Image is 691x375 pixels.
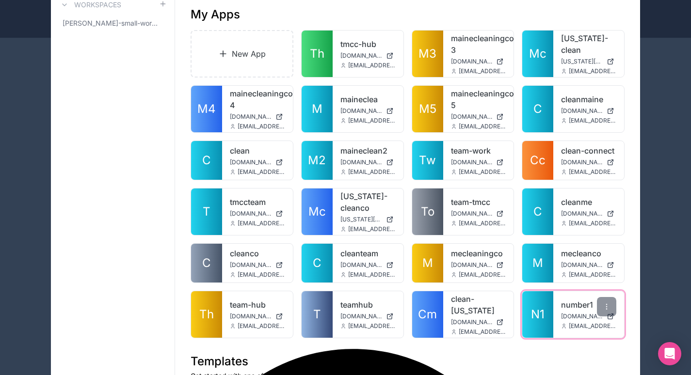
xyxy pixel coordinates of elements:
[451,145,506,156] a: team-work
[340,312,396,320] a: [DOMAIN_NAME]
[412,291,443,338] a: Cm
[561,312,616,320] a: [DOMAIN_NAME]
[561,58,616,65] a: [US_STATE][DOMAIN_NAME]
[340,216,396,223] a: [US_STATE][DOMAIN_NAME]
[561,210,616,218] a: [DOMAIN_NAME]
[348,168,396,176] span: [EMAIL_ADDRESS][DOMAIN_NAME]
[197,101,216,117] span: M4
[412,86,443,132] a: M5
[459,67,506,75] span: [EMAIL_ADDRESS][DOMAIN_NAME]
[533,204,542,219] span: C
[451,261,493,269] span: [DOMAIN_NAME]
[348,322,396,330] span: [EMAIL_ADDRESS][DOMAIN_NAME]
[418,46,436,62] span: M3
[561,158,616,166] a: [DOMAIN_NAME]
[238,123,285,130] span: [EMAIL_ADDRESS][DOMAIN_NAME]
[522,86,553,132] a: C
[191,188,222,235] a: T
[348,62,396,69] span: [EMAIL_ADDRESS][DOMAIN_NAME]
[569,168,616,176] span: [EMAIL_ADDRESS][DOMAIN_NAME]
[191,244,222,282] a: C
[340,158,396,166] a: [DOMAIN_NAME]
[459,219,506,227] span: [EMAIL_ADDRESS][DOMAIN_NAME]
[230,261,272,269] span: [DOMAIN_NAME]
[569,322,616,330] span: [EMAIL_ADDRESS][DOMAIN_NAME]
[230,248,285,259] a: cleanco
[412,141,443,180] a: Tw
[451,158,493,166] span: [DOMAIN_NAME]
[561,145,616,156] a: clean-connect
[451,318,506,326] a: [DOMAIN_NAME][US_STATE]
[340,299,396,311] a: teamhub
[412,244,443,282] a: M
[191,86,222,132] a: M4
[230,299,285,311] a: team-hub
[191,141,222,180] a: C
[230,145,285,156] a: clean
[340,312,382,320] span: [DOMAIN_NAME]
[451,293,506,316] a: clean-[US_STATE]
[302,244,333,282] a: C
[451,32,506,56] a: mainecleaningco-3
[451,88,506,111] a: mainecleaningco-5
[191,30,293,78] a: New App
[529,46,546,62] span: Mc
[340,107,396,115] a: [DOMAIN_NAME]
[561,94,616,105] a: cleanmaine
[530,153,546,168] span: Cc
[302,86,333,132] a: M
[308,153,326,168] span: M2
[340,52,382,60] span: [DOMAIN_NAME]
[451,196,506,208] a: team-tmcc
[230,158,272,166] span: [DOMAIN_NAME]
[561,58,603,65] span: [US_STATE][DOMAIN_NAME]
[340,261,382,269] span: [DOMAIN_NAME]
[230,210,272,218] span: [DOMAIN_NAME]
[569,219,616,227] span: [EMAIL_ADDRESS][DOMAIN_NAME]
[522,141,553,180] a: Cc
[340,52,396,60] a: [DOMAIN_NAME]
[340,38,396,50] a: tmcc-hub
[238,168,285,176] span: [EMAIL_ADDRESS][DOMAIN_NAME]
[191,7,240,22] h1: My Apps
[451,113,506,121] a: [DOMAIN_NAME]
[451,58,493,65] span: [DOMAIN_NAME]
[340,107,382,115] span: [DOMAIN_NAME]
[412,31,443,77] a: M3
[230,210,285,218] a: [DOMAIN_NAME]
[340,94,396,105] a: maineclea
[522,31,553,77] a: Mc
[230,312,285,320] a: [DOMAIN_NAME]
[418,307,437,322] span: Cm
[569,271,616,279] span: [EMAIL_ADDRESS][DOMAIN_NAME]
[191,291,222,338] a: Th
[533,101,542,117] span: C
[451,318,493,326] span: [DOMAIN_NAME][US_STATE]
[230,158,285,166] a: [DOMAIN_NAME]
[561,299,616,311] a: number1
[561,248,616,259] a: mecleanco
[451,58,506,65] a: [DOMAIN_NAME]
[238,322,285,330] span: [EMAIL_ADDRESS][DOMAIN_NAME]
[203,204,210,219] span: T
[569,67,616,75] span: [EMAIL_ADDRESS][DOMAIN_NAME]
[313,255,321,271] span: C
[308,204,326,219] span: Mc
[230,312,272,320] span: [DOMAIN_NAME]
[412,188,443,235] a: To
[451,261,506,269] a: [DOMAIN_NAME]
[63,18,159,28] span: [PERSON_NAME]-small-workspace
[230,196,285,208] a: tmccteam
[302,291,333,338] a: T
[451,248,506,259] a: mecleaningco
[561,32,616,56] a: [US_STATE]-clean
[238,219,285,227] span: [EMAIL_ADDRESS][DOMAIN_NAME]
[230,88,285,111] a: mainecleaningco-4
[199,307,214,322] span: Th
[191,354,625,369] h1: Templates
[522,291,553,338] a: N1
[230,113,285,121] a: [DOMAIN_NAME]
[202,255,211,271] span: C
[419,153,436,168] span: Tw
[561,196,616,208] a: cleanme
